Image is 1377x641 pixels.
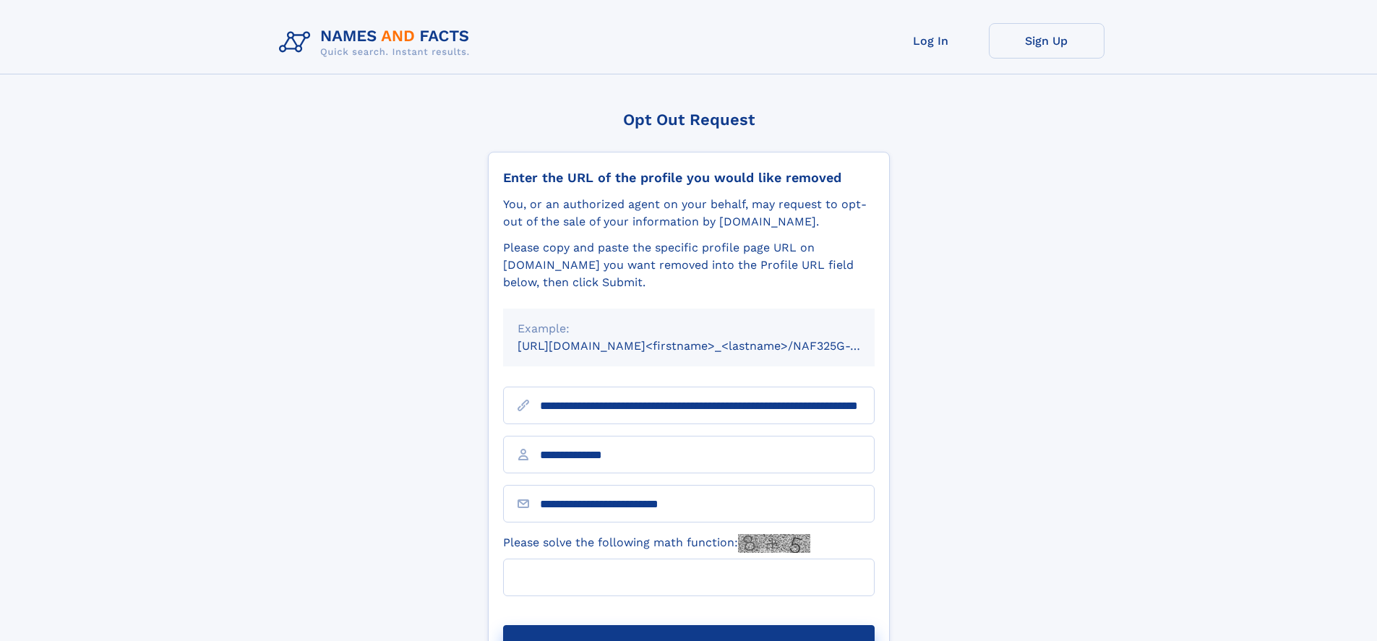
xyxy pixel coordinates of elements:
small: [URL][DOMAIN_NAME]<firstname>_<lastname>/NAF325G-xxxxxxxx [518,339,902,353]
div: You, or an authorized agent on your behalf, may request to opt-out of the sale of your informatio... [503,196,875,231]
a: Log In [873,23,989,59]
label: Please solve the following math function: [503,534,810,553]
img: Logo Names and Facts [273,23,481,62]
div: Please copy and paste the specific profile page URL on [DOMAIN_NAME] you want removed into the Pr... [503,239,875,291]
div: Example: [518,320,860,337]
div: Enter the URL of the profile you would like removed [503,170,875,186]
a: Sign Up [989,23,1104,59]
div: Opt Out Request [488,111,890,129]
